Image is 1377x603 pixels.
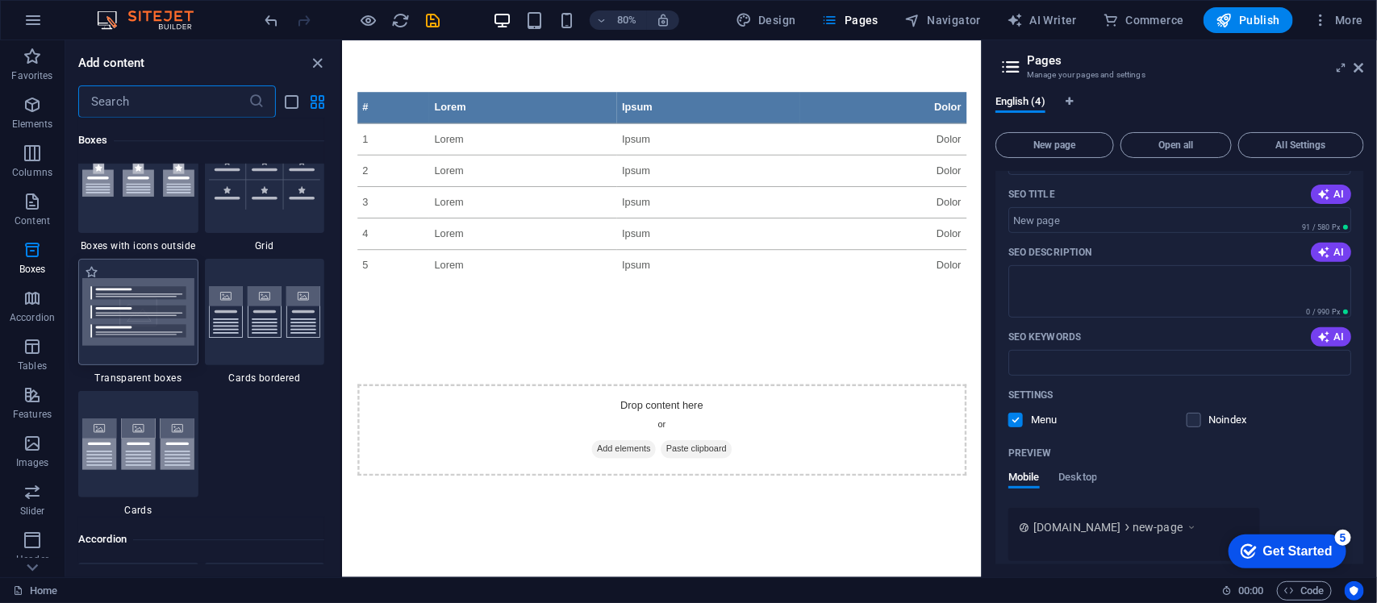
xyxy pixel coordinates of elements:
[12,166,52,179] p: Columns
[391,10,411,30] button: reload
[1000,7,1083,33] button: AI Writer
[205,259,325,385] div: Cards bordered
[1120,132,1232,158] button: Open all
[78,504,198,517] span: Cards
[78,239,198,252] span: Boxes with icons outside
[48,18,117,32] div: Get Started
[1008,188,1055,201] label: The page title in search results and browser tabs
[308,53,328,73] button: close panel
[209,150,321,210] img: boxes.grid.svg
[1008,389,1054,401] p: Settings
[1008,246,1092,259] p: SEO Description
[1008,331,1081,343] p: SEO Keywords
[1216,12,1280,28] span: Publish
[209,286,321,339] img: cards-bordered.svg
[1221,581,1264,601] h6: Session time
[312,500,392,522] span: Add elements
[1304,306,1351,318] span: Calculated pixel length in search results
[20,505,45,518] p: Slider
[1246,140,1357,150] span: All Settings
[205,239,325,252] span: Grid
[78,530,324,549] h6: Accordion
[822,12,878,28] span: Pages
[19,430,781,544] div: Drop content here
[78,53,145,73] h6: Add content
[1096,7,1191,33] button: Commerce
[995,95,1364,126] div: Language Tabs
[308,92,328,111] button: grid-view
[1299,222,1351,233] span: Calculated pixel length in search results
[1128,140,1225,150] span: Open all
[10,311,55,324] p: Accordion
[1238,581,1263,601] span: 00 00
[82,418,194,471] img: cards.svg
[1003,140,1107,150] span: New page
[205,372,325,385] span: Cards bordered
[1311,185,1351,204] button: AI
[18,360,47,372] p: Tables
[78,131,324,150] h6: Boxes
[1008,188,1055,201] p: SEO Title
[85,265,98,279] span: Add to favorites
[1031,413,1083,427] p: Define if you want this page to be shown in auto-generated navigation.
[16,456,49,469] p: Images
[1307,308,1340,316] span: 0 / 990 Px
[424,11,443,30] i: Save (Ctrl+S)
[13,581,57,601] a: Click to cancel selection. Double-click to open Pages
[1008,207,1351,233] input: The page title in search results and browser tabs
[1008,468,1040,490] span: Mobile
[1204,7,1293,33] button: Publish
[263,11,282,30] i: Undo: Change pages (Ctrl+Z)
[729,7,803,33] div: Design (Ctrl+Alt+Y)
[82,278,194,346] img: transparent-boxes.svg
[1008,471,1097,501] div: Preview
[1284,581,1325,601] span: Code
[1277,581,1332,601] button: Code
[1209,413,1262,427] p: Instruct search engines to exclude this page from search results.
[1133,519,1183,535] span: new-page
[78,127,198,252] div: Boxes with icons outside
[1302,223,1340,231] span: 91 / 580 Px
[1007,12,1077,28] span: AI Writer
[1312,12,1363,28] span: More
[1317,246,1345,259] span: AI
[119,3,136,19] div: 5
[1027,53,1364,68] h2: Pages
[78,372,198,385] span: Transparent boxes
[78,391,198,517] div: Cards
[19,263,46,276] p: Boxes
[1250,584,1252,597] span: :
[1311,327,1351,347] button: AI
[359,10,378,30] button: Click here to leave preview mode and continue editing
[1306,7,1370,33] button: More
[1345,581,1364,601] button: Usercentrics
[1008,265,1351,318] textarea: The text in search results and social media
[12,118,53,131] p: Elements
[424,10,443,30] button: save
[78,259,198,385] div: Transparent boxes
[995,92,1045,114] span: English (4)
[729,7,803,33] button: Design
[614,10,640,30] h6: 80%
[1059,468,1098,490] span: Desktop
[1317,331,1345,343] span: AI
[15,214,50,227] p: Content
[995,132,1114,158] button: New page
[93,10,214,30] img: Editor Logo
[904,12,981,28] span: Navigator
[898,7,987,33] button: Navigator
[590,10,647,30] button: 80%
[1033,519,1121,535] span: [DOMAIN_NAME]
[13,8,131,42] div: Get Started 5 items remaining, 0% complete
[11,69,52,82] p: Favorites
[1008,246,1092,259] label: The text in search results and social media
[205,127,325,252] div: Grid
[1238,132,1364,158] button: All Settings
[82,163,194,197] img: boxes-with-icons-outside.svg
[16,553,48,566] p: Header
[1317,188,1345,201] span: AI
[13,408,52,421] p: Features
[1008,447,1052,460] p: Preview
[262,10,282,30] button: undo
[816,7,885,33] button: Pages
